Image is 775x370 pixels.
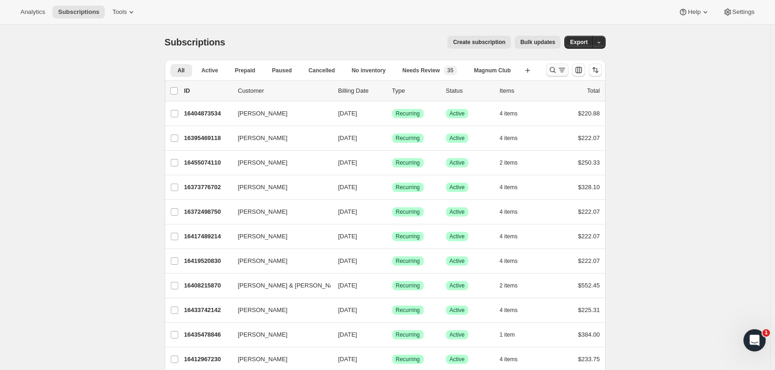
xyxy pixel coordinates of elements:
[578,159,600,166] span: $250.33
[453,38,505,46] span: Create subscription
[500,132,528,145] button: 4 items
[238,306,288,315] span: [PERSON_NAME]
[396,184,420,191] span: Recurring
[20,8,45,16] span: Analytics
[184,306,231,315] p: 16433742142
[500,257,518,265] span: 4 items
[500,356,518,363] span: 4 items
[500,255,528,268] button: 4 items
[184,132,600,145] div: 16395469118[PERSON_NAME][DATE]SuccessRecurringSuccessActive4 items$222.07
[578,356,600,363] span: $233.75
[515,36,561,49] button: Bulk updates
[520,64,535,77] button: Create new view
[15,6,51,19] button: Analytics
[338,233,357,240] span: [DATE]
[238,158,288,167] span: [PERSON_NAME]
[578,134,600,141] span: $222.07
[184,230,600,243] div: 16417489214[PERSON_NAME][DATE]SuccessRecurringSuccessActive4 items$222.07
[232,254,325,268] button: [PERSON_NAME]
[338,110,357,117] span: [DATE]
[500,205,528,218] button: 4 items
[717,6,760,19] button: Settings
[338,208,357,215] span: [DATE]
[184,330,231,339] p: 16435478846
[578,306,600,313] span: $225.31
[450,306,465,314] span: Active
[578,233,600,240] span: $222.07
[232,180,325,195] button: [PERSON_NAME]
[238,330,288,339] span: [PERSON_NAME]
[564,36,593,49] button: Export
[184,328,600,341] div: 16435478846[PERSON_NAME][DATE]SuccessRecurringSuccessActive1 item$384.00
[500,86,546,96] div: Items
[238,86,331,96] p: Customer
[238,134,288,143] span: [PERSON_NAME]
[500,230,528,243] button: 4 items
[58,8,99,16] span: Subscriptions
[107,6,142,19] button: Tools
[500,331,515,338] span: 1 item
[232,327,325,342] button: [PERSON_NAME]
[238,355,288,364] span: [PERSON_NAME]
[500,208,518,216] span: 4 items
[338,356,357,363] span: [DATE]
[178,67,185,74] span: All
[450,257,465,265] span: Active
[238,256,288,266] span: [PERSON_NAME]
[232,229,325,244] button: [PERSON_NAME]
[578,257,600,264] span: $222.07
[743,329,766,351] iframe: Intercom live chat
[589,64,602,77] button: Sort the results
[500,184,518,191] span: 4 items
[578,331,600,338] span: $384.00
[338,306,357,313] span: [DATE]
[184,86,231,96] p: ID
[396,233,420,240] span: Recurring
[184,281,231,290] p: 16408215870
[396,331,420,338] span: Recurring
[500,156,528,169] button: 2 items
[450,184,465,191] span: Active
[184,207,231,217] p: 16372498750
[520,38,555,46] span: Bulk updates
[402,67,440,74] span: Needs Review
[447,36,511,49] button: Create subscription
[500,304,528,317] button: 4 items
[578,184,600,191] span: $328.10
[184,181,600,194] div: 16373776702[PERSON_NAME][DATE]SuccessRecurringSuccessActive4 items$328.10
[238,183,288,192] span: [PERSON_NAME]
[450,331,465,338] span: Active
[570,38,588,46] span: Export
[338,134,357,141] span: [DATE]
[587,86,600,96] p: Total
[309,67,335,74] span: Cancelled
[500,328,525,341] button: 1 item
[238,207,288,217] span: [PERSON_NAME]
[578,110,600,117] span: $220.88
[762,329,770,337] span: 1
[184,109,231,118] p: 16404873534
[500,279,528,292] button: 2 items
[338,257,357,264] span: [DATE]
[450,159,465,166] span: Active
[578,208,600,215] span: $222.07
[184,256,231,266] p: 16419520830
[184,255,600,268] div: 16419520830[PERSON_NAME][DATE]SuccessRecurringSuccessActive4 items$222.07
[112,8,127,16] span: Tools
[184,304,600,317] div: 16433742142[PERSON_NAME][DATE]SuccessRecurringSuccessActive4 items$225.31
[184,232,231,241] p: 16417489214
[546,64,568,77] button: Search and filter results
[446,86,492,96] p: Status
[500,306,518,314] span: 4 items
[184,183,231,192] p: 16373776702
[392,86,439,96] div: Type
[396,257,420,265] span: Recurring
[184,156,600,169] div: 16455074110[PERSON_NAME][DATE]SuccessRecurringSuccessActive2 items$250.33
[338,86,385,96] p: Billing Date
[232,106,325,121] button: [PERSON_NAME]
[272,67,292,74] span: Paused
[338,331,357,338] span: [DATE]
[447,67,453,74] span: 35
[184,205,600,218] div: 16372498750[PERSON_NAME][DATE]SuccessRecurringSuccessActive4 items$222.07
[572,64,585,77] button: Customize table column order and visibility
